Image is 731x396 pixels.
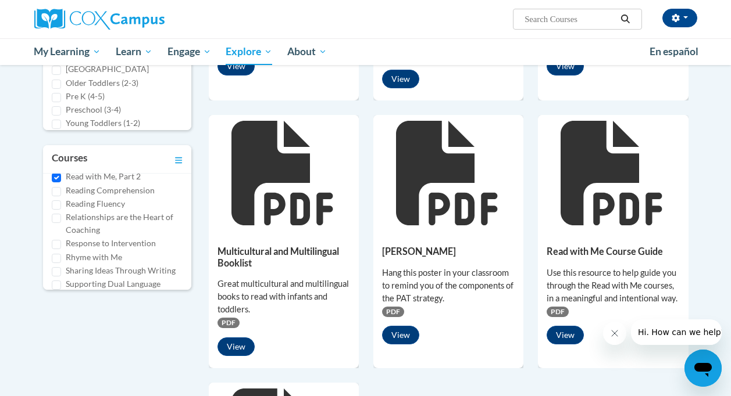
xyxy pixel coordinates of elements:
button: View [547,326,584,344]
span: PDF [217,318,240,328]
span: Engage [167,45,211,59]
a: En español [642,39,706,64]
div: Main menu [26,38,706,65]
button: Account Settings [662,9,697,27]
label: [GEOGRAPHIC_DATA] [66,63,149,75]
iframe: Message from company [631,319,722,345]
div: Great multicultural and multilingual books to read with infants and toddlers. [217,278,350,316]
label: Older Toddlers (2-3) [66,77,138,89]
a: Learn [108,38,160,65]
button: Search [616,12,634,26]
button: View [382,70,419,88]
label: Sharing Ideas Through Writing [66,264,176,277]
label: Reading Comprehension [66,184,155,197]
button: View [382,326,419,344]
button: View [547,57,584,75]
label: Response to Intervention [66,237,156,250]
a: My Learning [27,38,109,65]
input: Search Courses [523,12,616,26]
h5: [PERSON_NAME] [382,246,515,257]
label: Pre K (4-5) [66,90,105,103]
label: Young Toddlers (1-2) [66,117,140,129]
h3: Courses [52,151,87,167]
span: En español [650,45,698,57]
div: Use this resource to help guide you through the Read with Me courses, in a meaningful and intenti... [547,267,679,305]
span: Hi. How can we help? [7,8,94,17]
button: View [217,57,255,75]
h5: Multicultural and Multilingual Booklist [217,246,350,268]
label: Supporting Dual Language Learners Right from the Start [66,278,183,303]
span: Explore [226,45,272,59]
span: PDF [382,307,404,317]
iframe: Close message [603,322,626,345]
img: Cox Campus [34,9,165,30]
span: About [287,45,327,59]
label: Read with Me, Part 2 [66,170,141,183]
a: About [280,38,334,65]
span: Learn [116,45,152,59]
label: Rhyme with Me [66,251,122,264]
span: My Learning [34,45,101,59]
iframe: Button to launch messaging window [684,350,722,387]
div: Hang this poster in your classroom to remind you of the components of the PAT strategy. [382,267,515,305]
a: Engage [160,38,219,65]
h5: Read with Me Course Guide [547,246,679,257]
label: Preschool (3-4) [66,103,121,116]
a: Toggle collapse [175,151,183,167]
label: Reading Fluency [66,197,125,210]
a: Explore [218,38,280,65]
button: View [217,337,255,356]
a: Cox Campus [34,9,244,30]
span: PDF [547,307,569,317]
label: Relationships are the Heart of Coaching [66,211,183,236]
